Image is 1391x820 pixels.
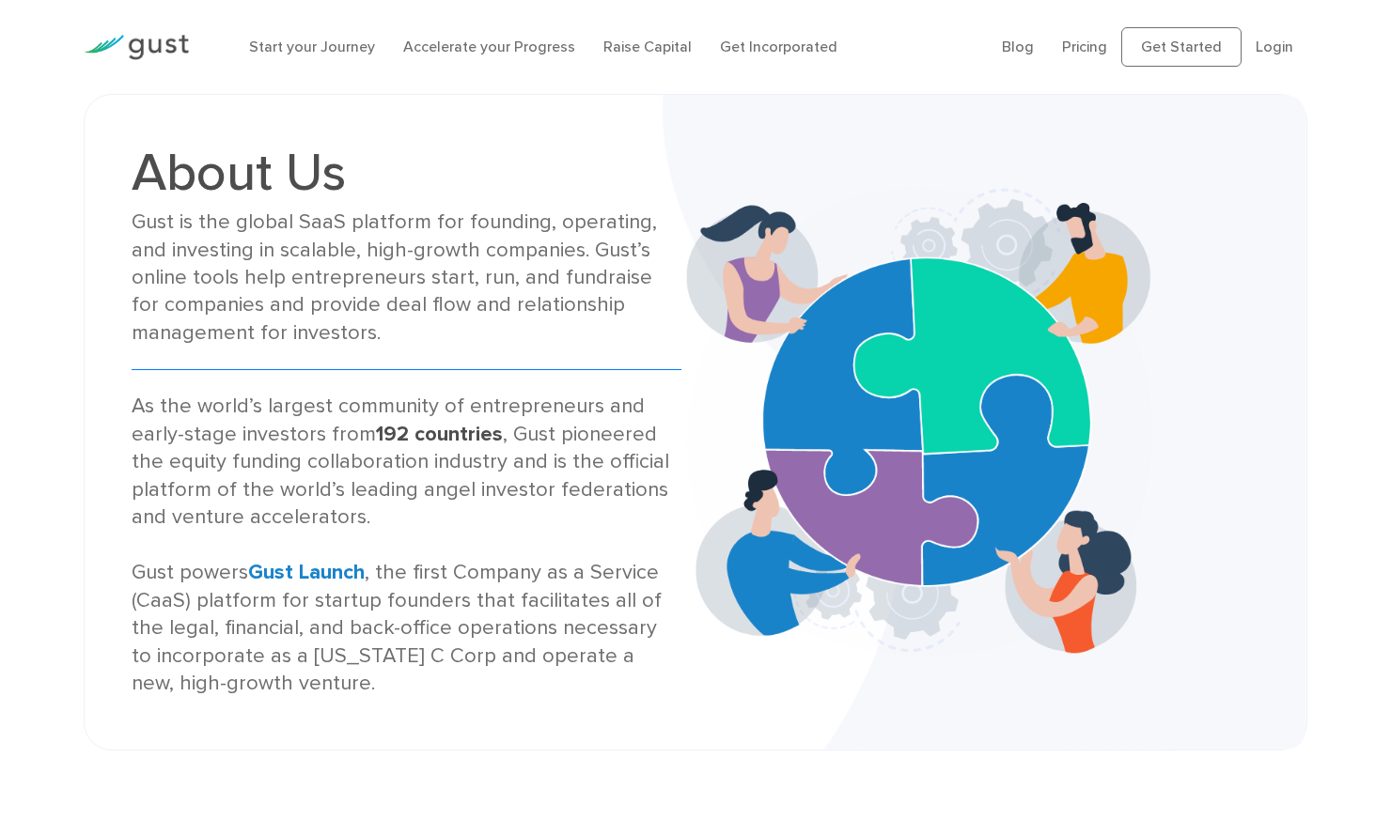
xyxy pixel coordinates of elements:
h1: About Us [132,147,681,199]
div: Gust is the global SaaS platform for founding, operating, and investing in scalable, high-growth ... [132,209,681,347]
a: Login [1256,38,1293,55]
a: Get Incorporated [720,38,837,55]
img: Gust Logo [84,35,189,60]
a: Start your Journey [249,38,375,55]
div: As the world’s largest community of entrepreneurs and early-stage investors from , Gust pioneered... [132,393,681,697]
a: Raise Capital [603,38,692,55]
a: Pricing [1062,38,1107,55]
a: Accelerate your Progress [403,38,575,55]
img: About Us Banner Bg [663,95,1306,750]
a: Get Started [1121,27,1242,67]
a: Gust Launch [248,560,365,584]
a: Blog [1002,38,1034,55]
strong: 192 countries [376,422,503,446]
